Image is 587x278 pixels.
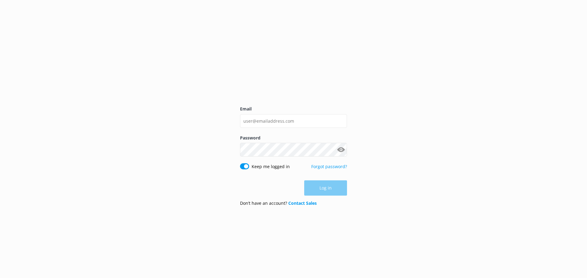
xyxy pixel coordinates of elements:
p: Don’t have an account? [240,200,317,207]
input: user@emailaddress.com [240,114,347,128]
a: Contact Sales [288,200,317,206]
label: Email [240,106,347,112]
label: Password [240,135,347,141]
button: Show password [335,144,347,156]
label: Keep me logged in [252,163,290,170]
a: Forgot password? [311,164,347,169]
